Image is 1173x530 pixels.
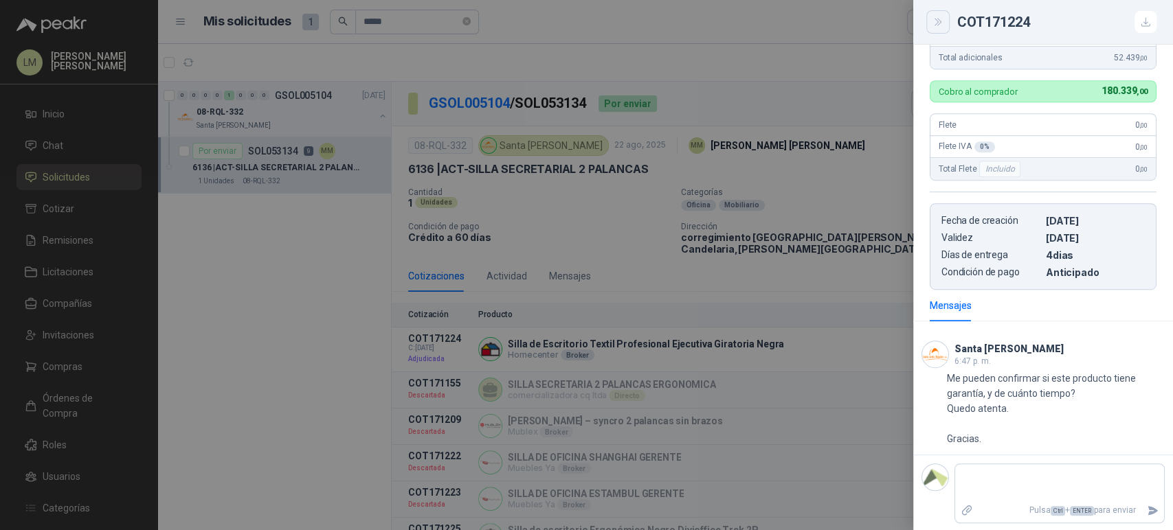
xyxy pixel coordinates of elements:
[979,498,1142,522] p: Pulsa + para enviar
[1139,143,1148,151] span: ,00
[1137,87,1148,96] span: ,00
[939,141,995,152] span: Flete IVA
[922,464,948,490] img: Company Logo
[1139,165,1148,173] span: ,00
[1051,506,1065,516] span: Ctrl
[974,141,995,152] div: 0 %
[1135,142,1148,152] span: 0
[979,161,1020,177] div: Incluido
[947,371,1165,446] p: Me pueden confirmar si este producto tiene garantía, y de cuánto tiempo? Quedo atenta. Gracias.
[930,47,1156,69] div: Total adicionales
[930,298,972,313] div: Mensajes
[1135,164,1148,174] span: 0
[954,356,991,366] span: 6:47 p. m.
[1114,53,1148,62] span: 52.439
[1135,120,1148,130] span: 0
[1046,232,1145,244] p: [DATE]
[1046,266,1145,278] p: Anticipado
[957,11,1157,33] div: COT171224
[939,161,1023,177] span: Total Flete
[955,498,979,522] label: Adjuntar archivos
[1141,498,1164,522] button: Enviar
[939,120,957,130] span: Flete
[1139,54,1148,62] span: ,00
[954,345,1064,353] h3: Santa [PERSON_NAME]
[939,87,1018,96] p: Cobro al comprador
[1046,249,1145,261] p: 4 dias
[941,232,1040,244] p: Validez
[922,341,948,367] img: Company Logo
[930,14,946,30] button: Close
[941,215,1040,227] p: Fecha de creación
[1102,85,1148,96] span: 180.339
[1070,506,1094,516] span: ENTER
[941,266,1040,278] p: Condición de pago
[941,249,1040,261] p: Días de entrega
[1046,215,1145,227] p: [DATE]
[1139,122,1148,129] span: ,00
